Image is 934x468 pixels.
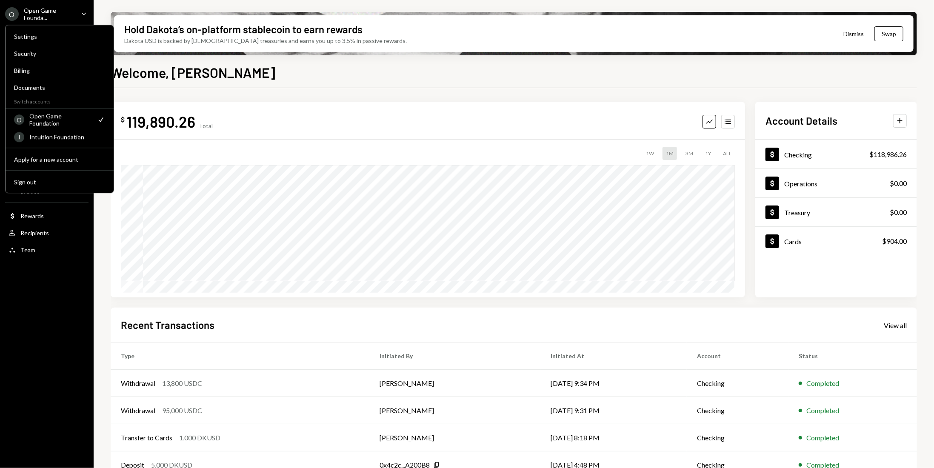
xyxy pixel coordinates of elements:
div: $ [121,115,125,124]
th: Status [788,342,917,370]
a: Security [9,46,110,61]
div: Documents [14,84,105,91]
td: [PERSON_NAME] [369,397,540,424]
a: Cards$904.00 [755,227,917,255]
div: Treasury [784,208,810,217]
div: ALL [720,147,735,160]
div: Team [20,246,35,254]
th: Type [111,342,369,370]
div: Dakota USD is backed by [DEMOGRAPHIC_DATA] treasuries and earns you up to 3.5% in passive rewards. [124,36,407,45]
a: IIntuition Foundation [9,129,110,144]
a: Settings [9,29,110,44]
td: [DATE] 9:31 PM [540,397,687,424]
th: Initiated At [540,342,687,370]
a: Billing [9,63,110,78]
td: [PERSON_NAME] [369,424,540,451]
a: View all [884,320,907,330]
a: Team [5,242,89,257]
div: Completed [806,378,839,388]
div: I [14,132,24,142]
a: Recipients [5,225,89,240]
div: Total [199,122,213,129]
button: Sign out [9,174,110,190]
div: Settings [14,33,105,40]
td: [DATE] 8:18 PM [540,424,687,451]
td: [PERSON_NAME] [369,370,540,397]
th: Initiated By [369,342,540,370]
div: View all [884,321,907,330]
div: 1,000 DKUSD [179,433,220,443]
div: Completed [806,405,839,416]
div: O [5,7,19,21]
div: Intuition Foundation [29,133,105,140]
div: Withdrawal [121,378,155,388]
a: Operations$0.00 [755,169,917,197]
div: Sign out [14,178,105,185]
div: Completed [806,433,839,443]
div: 1Y [702,147,714,160]
h2: Recent Transactions [121,318,214,332]
h1: Welcome, [PERSON_NAME] [111,64,275,81]
h2: Account Details [765,114,837,128]
a: Documents [9,80,110,95]
a: Checking$118,986.26 [755,140,917,168]
div: Operations [784,180,817,188]
td: Checking [687,397,788,424]
td: Checking [687,370,788,397]
div: Security [14,50,105,57]
div: Rewards [20,212,44,220]
div: Cards [784,237,802,245]
div: Recipients [20,229,49,237]
div: Open Game Foundation [29,112,91,127]
div: 95,000 USDC [162,405,202,416]
div: $0.00 [890,178,907,188]
div: Transfer to Cards [121,433,172,443]
div: O [14,114,24,125]
div: Withdrawal [121,405,155,416]
div: 1W [643,147,657,160]
div: 3M [682,147,697,160]
div: Open Game Founda... [24,7,74,21]
td: Checking [687,424,788,451]
div: $904.00 [882,236,907,246]
td: [DATE] 9:34 PM [540,370,687,397]
div: Checking [784,151,812,159]
div: 119,890.26 [126,112,195,131]
th: Account [687,342,788,370]
button: Apply for a new account [9,152,110,167]
div: 13,800 USDC [162,378,202,388]
div: 1M [663,147,677,160]
div: Hold Dakota’s on-platform stablecoin to earn rewards [124,22,363,36]
div: Switch accounts [6,97,114,105]
div: Apply for a new account [14,156,105,163]
div: $118,986.26 [869,149,907,160]
div: Billing [14,67,105,74]
div: $0.00 [890,207,907,217]
button: Dismiss [833,24,874,44]
a: Treasury$0.00 [755,198,917,226]
a: Rewards [5,208,89,223]
button: Swap [874,26,903,41]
